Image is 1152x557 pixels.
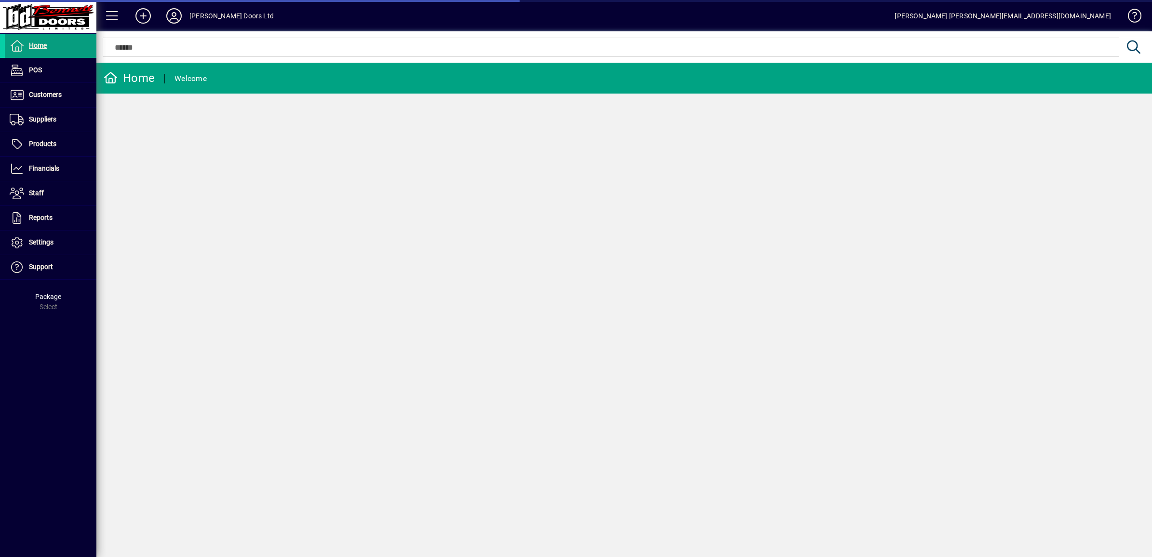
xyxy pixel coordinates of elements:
[174,71,207,86] div: Welcome
[29,263,53,271] span: Support
[5,157,96,181] a: Financials
[29,164,59,172] span: Financials
[5,231,96,255] a: Settings
[5,206,96,230] a: Reports
[104,70,155,86] div: Home
[5,132,96,156] a: Products
[895,8,1111,24] div: [PERSON_NAME] [PERSON_NAME][EMAIL_ADDRESS][DOMAIN_NAME]
[159,7,189,25] button: Profile
[5,108,96,132] a: Suppliers
[29,214,53,221] span: Reports
[29,140,56,148] span: Products
[5,255,96,279] a: Support
[29,66,42,74] span: POS
[5,181,96,205] a: Staff
[1121,2,1140,33] a: Knowledge Base
[5,83,96,107] a: Customers
[128,7,159,25] button: Add
[29,115,56,123] span: Suppliers
[5,58,96,82] a: POS
[29,238,54,246] span: Settings
[29,91,62,98] span: Customers
[29,189,44,197] span: Staff
[29,41,47,49] span: Home
[189,8,274,24] div: [PERSON_NAME] Doors Ltd
[35,293,61,300] span: Package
